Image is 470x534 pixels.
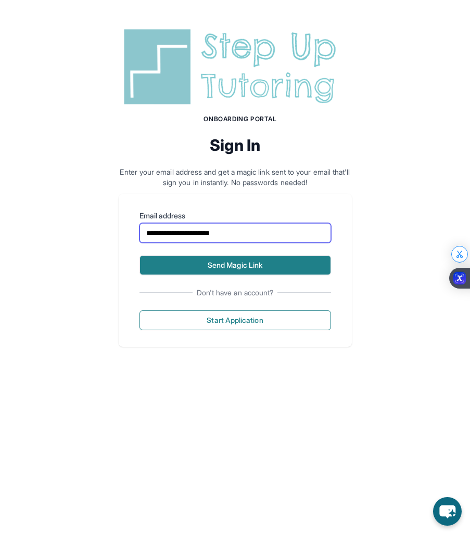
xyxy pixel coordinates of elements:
button: Start Application [139,310,331,330]
h2: Sign In [119,136,352,154]
button: Send Magic Link [139,255,331,275]
h1: Onboarding Portal [129,115,352,123]
button: chat-button [433,497,462,526]
label: Email address [139,211,331,221]
p: Enter your email address and get a magic link sent to your email that'll sign you in instantly. N... [119,167,352,188]
img: Step Up Tutoring horizontal logo [119,25,352,109]
span: Don't have an account? [193,288,278,298]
